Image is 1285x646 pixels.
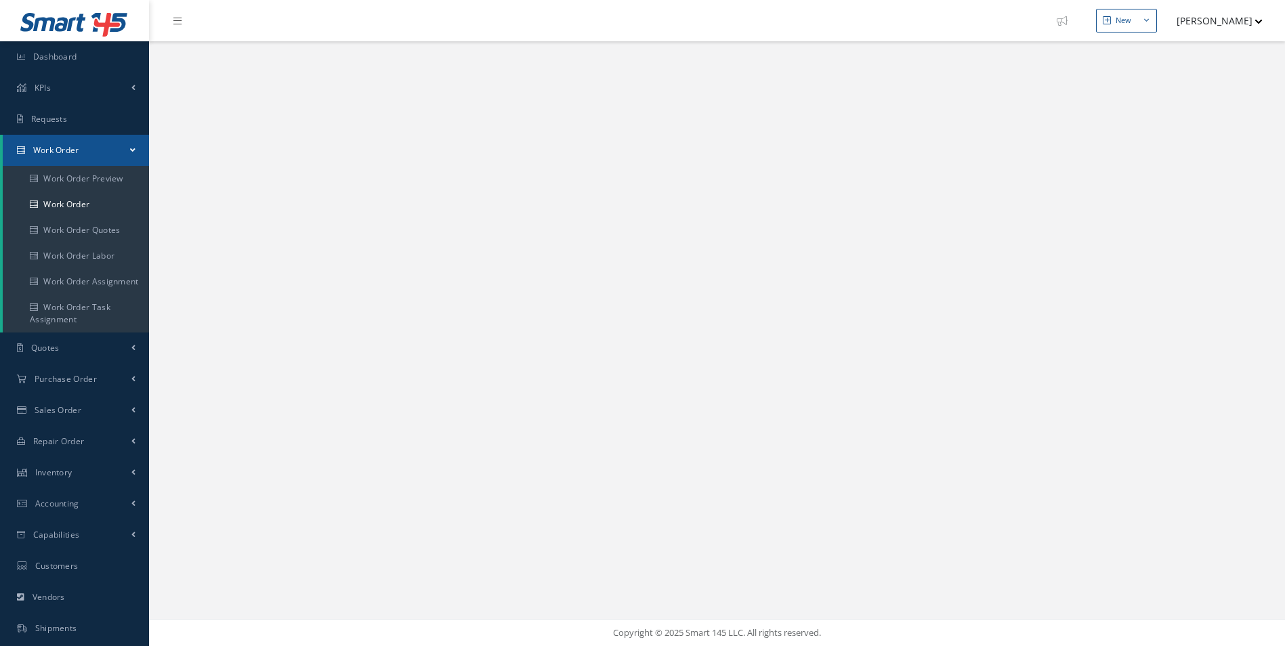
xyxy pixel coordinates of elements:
a: Work Order Quotes [3,217,149,243]
span: Capabilities [33,529,80,540]
span: Customers [35,560,79,572]
span: Quotes [31,342,60,353]
span: Dashboard [33,51,77,62]
button: New [1096,9,1157,33]
span: Repair Order [33,435,85,447]
div: Copyright © 2025 Smart 145 LLC. All rights reserved. [163,626,1271,640]
span: Work Order [33,144,79,156]
span: Purchase Order [35,373,97,385]
a: Work Order Assignment [3,269,149,295]
span: Inventory [35,467,72,478]
span: Shipments [35,622,77,634]
a: Work Order [3,192,149,217]
button: [PERSON_NAME] [1164,7,1263,34]
a: Work Order [3,135,149,166]
span: Accounting [35,498,79,509]
a: Work Order Task Assignment [3,295,149,332]
span: Requests [31,113,67,125]
span: Vendors [33,591,65,603]
span: Sales Order [35,404,81,416]
a: Work Order Preview [3,166,149,192]
div: New [1116,15,1131,26]
a: Work Order Labor [3,243,149,269]
span: KPIs [35,82,51,93]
